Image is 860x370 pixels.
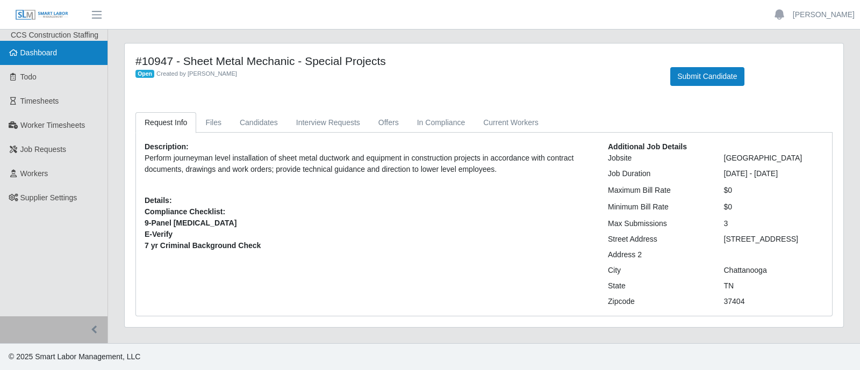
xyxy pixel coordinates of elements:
span: Worker Timesheets [20,121,85,129]
span: Dashboard [20,48,58,57]
span: 7 yr Criminal Background Check [145,240,592,251]
div: Job Duration [600,168,716,179]
a: Files [196,112,231,133]
div: Street Address [600,234,716,245]
b: Description: [145,142,189,151]
span: © 2025 Smart Labor Management, LLC [9,352,140,361]
div: [STREET_ADDRESS] [716,234,832,245]
a: Request Info [135,112,196,133]
div: Maximum Bill Rate [600,185,716,196]
div: Jobsite [600,153,716,164]
img: SLM Logo [15,9,69,21]
a: Offers [369,112,408,133]
b: Additional Job Details [608,142,687,151]
div: $0 [716,185,832,196]
div: $0 [716,201,832,213]
div: TN [716,280,832,292]
div: State [600,280,716,292]
b: Details: [145,196,172,205]
div: Zipcode [600,296,716,307]
div: Minimum Bill Rate [600,201,716,213]
a: Candidates [231,112,287,133]
div: [GEOGRAPHIC_DATA] [716,153,832,164]
h4: #10947 - Sheet Metal Mechanic - Special Projects [135,54,654,68]
span: Todo [20,72,37,81]
span: Workers [20,169,48,178]
a: In Compliance [408,112,475,133]
div: 3 [716,218,832,229]
div: 37404 [716,296,832,307]
span: 9-Panel [MEDICAL_DATA] [145,217,592,229]
div: Chattanooga [716,265,832,276]
span: CCS Construction Staffing [11,31,98,39]
div: City [600,265,716,276]
p: Perform journeyman level installation of sheet metal ductwork and equipment in construction proje... [145,153,592,175]
a: [PERSON_NAME] [793,9,855,20]
button: Submit Candidate [670,67,744,86]
a: Current Workers [474,112,547,133]
a: Interview Requests [287,112,369,133]
b: Compliance Checklist: [145,207,225,216]
div: Max Submissions [600,218,716,229]
span: Timesheets [20,97,59,105]
span: Created by [PERSON_NAME] [156,70,237,77]
span: Supplier Settings [20,193,77,202]
span: Open [135,70,154,78]
span: Job Requests [20,145,67,154]
span: E-Verify [145,229,592,240]
div: [DATE] - [DATE] [716,168,832,179]
div: Address 2 [600,249,716,260]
